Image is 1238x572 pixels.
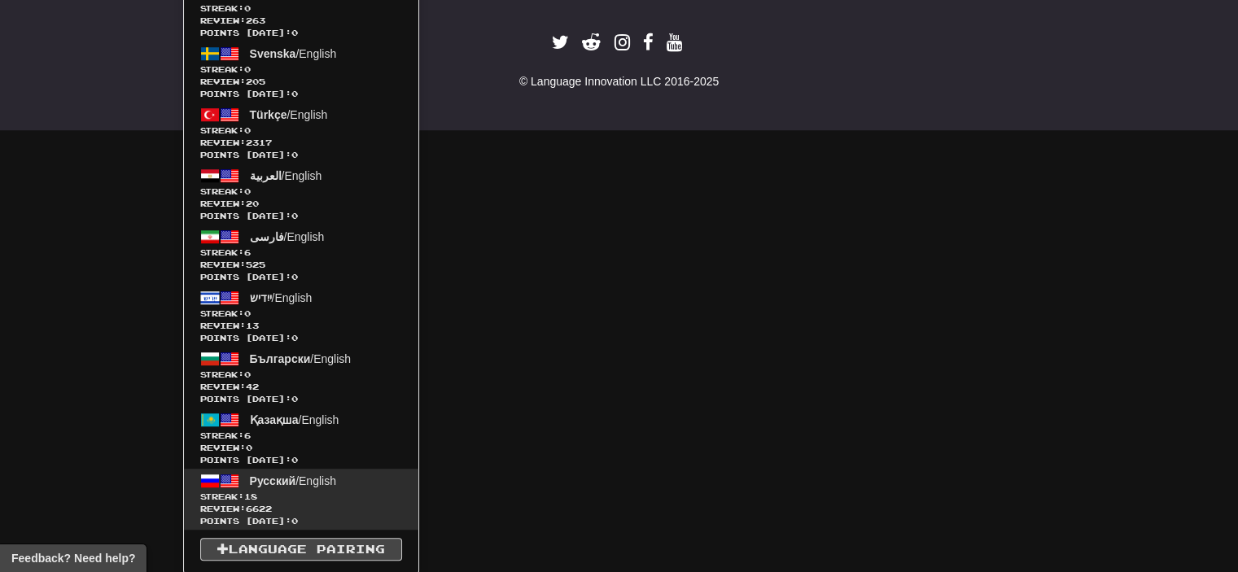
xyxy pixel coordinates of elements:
a: Svenska/EnglishStreak:0 Review:205Points [DATE]:0 [184,41,418,103]
span: ייִדיש [250,291,272,304]
span: / English [250,169,322,182]
span: Review: 525 [200,259,402,271]
span: / English [250,291,313,304]
span: Streak: [200,491,402,503]
span: 18 [244,491,257,501]
span: 0 [244,186,251,196]
span: 6 [244,247,251,257]
span: Review: 42 [200,381,402,393]
span: Points [DATE]: 0 [200,393,402,405]
a: فارسی/EnglishStreak:6 Review:525Points [DATE]:0 [184,225,418,286]
span: Русский [250,474,296,487]
span: / English [250,413,339,426]
span: Streak: [200,247,402,259]
span: Review: 20 [200,198,402,210]
span: Review: 6622 [200,503,402,515]
span: / English [250,230,325,243]
a: Türkçe/EnglishStreak:0 Review:2317Points [DATE]:0 [184,103,418,164]
a: Language Pairing [200,538,402,561]
a: Қазақша/EnglishStreak:6 Review:0Points [DATE]:0 [184,408,418,469]
span: Points [DATE]: 0 [200,454,402,466]
a: ייִדיש/EnglishStreak:0 Review:13Points [DATE]:0 [184,286,418,347]
span: Streak: [200,430,402,442]
span: 0 [244,3,251,13]
span: Review: 2317 [200,137,402,149]
span: فارسی [250,230,284,243]
span: العربية [250,169,282,182]
span: 0 [244,64,251,74]
span: Streak: [200,2,402,15]
span: / English [250,47,337,60]
span: Streak: [200,308,402,320]
span: 6 [244,430,251,440]
span: Points [DATE]: 0 [200,515,402,527]
span: Points [DATE]: 0 [200,210,402,222]
span: Points [DATE]: 0 [200,149,402,161]
span: Streak: [200,186,402,198]
span: Points [DATE]: 0 [200,271,402,283]
span: Streak: [200,124,402,137]
span: Svenska [250,47,296,60]
span: Review: 263 [200,15,402,27]
span: 0 [244,308,251,318]
a: Български/EnglishStreak:0 Review:42Points [DATE]:0 [184,347,418,408]
span: Points [DATE]: 0 [200,332,402,344]
span: / English [250,474,336,487]
span: Қазақша [250,413,299,426]
a: العربية/EnglishStreak:0 Review:20Points [DATE]:0 [184,164,418,225]
span: Streak: [200,369,402,381]
span: Review: 0 [200,442,402,454]
span: Review: 205 [200,76,402,88]
span: Türkçe [250,108,287,121]
span: Streak: [200,63,402,76]
span: 0 [244,369,251,379]
span: Български [250,352,311,365]
span: 0 [244,125,251,135]
span: Points [DATE]: 0 [200,88,402,100]
a: Русский/EnglishStreak:18 Review:6622Points [DATE]:0 [184,469,418,530]
span: Review: 13 [200,320,402,332]
span: / English [250,352,352,365]
span: Open feedback widget [11,550,135,566]
span: / English [250,108,328,121]
span: Points [DATE]: 0 [200,27,402,39]
div: © Language Innovation LLC 2016-2025 [155,73,1083,90]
